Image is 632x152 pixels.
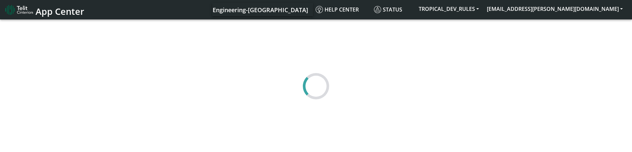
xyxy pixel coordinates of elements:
img: status.svg [374,6,381,13]
button: [EMAIL_ADDRESS][PERSON_NAME][DOMAIN_NAME] [483,3,627,15]
span: Help center [316,6,359,13]
a: App Center [5,3,83,17]
span: Status [374,6,402,13]
img: logo-telit-cinterion-gw-new.png [5,5,33,15]
span: App Center [36,5,84,17]
img: knowledge.svg [316,6,323,13]
a: Your current platform instance [212,3,308,16]
span: Engineering-[GEOGRAPHIC_DATA] [213,6,308,14]
button: TROPICAL_DEV_RULES [415,3,483,15]
a: Help center [313,3,371,16]
a: Status [371,3,415,16]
